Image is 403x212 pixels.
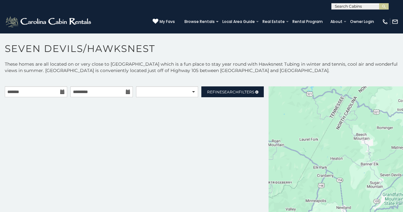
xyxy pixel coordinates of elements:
[181,17,218,26] a: Browse Rentals
[201,86,264,97] a: RefineSearchFilters
[222,90,239,94] span: Search
[207,90,254,94] span: Refine Filters
[289,17,326,26] a: Rental Program
[327,17,346,26] a: About
[153,18,175,25] a: My Favs
[259,17,288,26] a: Real Estate
[347,17,377,26] a: Owner Login
[382,18,388,25] img: phone-regular-white.png
[160,19,175,25] span: My Favs
[219,17,258,26] a: Local Area Guide
[5,15,93,28] img: White-1-2.png
[392,18,398,25] img: mail-regular-white.png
